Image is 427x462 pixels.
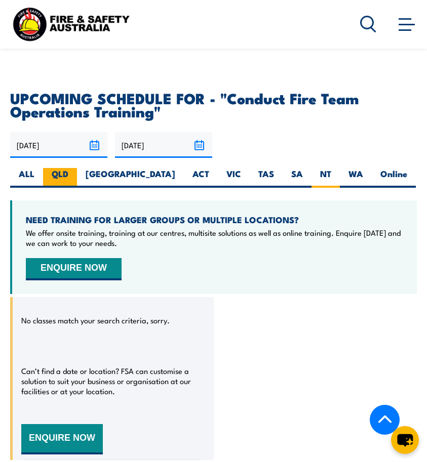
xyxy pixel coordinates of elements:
[21,315,170,325] p: No classes match your search criteria, sorry.
[26,258,122,280] button: ENQUIRE NOW
[115,132,212,158] input: To date
[372,168,416,188] label: Online
[10,91,417,117] h2: UPCOMING SCHEDULE FOR - "Conduct Fire Team Operations Training"
[21,366,203,396] p: Can’t find a date or location? FSA can customise a solution to suit your business or organisation...
[26,228,403,248] p: We offer onsite training, training at our centres, multisite solutions as well as online training...
[184,168,218,188] label: ACT
[26,214,403,225] h4: NEED TRAINING FOR LARGER GROUPS OR MULTIPLE LOCATIONS?
[312,168,340,188] label: NT
[10,168,43,188] label: ALL
[21,424,103,454] button: ENQUIRE NOW
[43,168,77,188] label: QLD
[250,168,283,188] label: TAS
[77,168,184,188] label: [GEOGRAPHIC_DATA]
[218,168,250,188] label: VIC
[10,132,107,158] input: From date
[340,168,372,188] label: WA
[283,168,312,188] label: SA
[391,426,419,454] button: chat-button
